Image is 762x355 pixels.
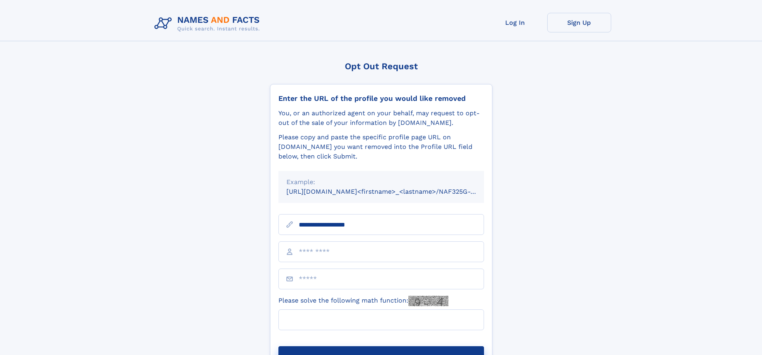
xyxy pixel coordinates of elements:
a: Log In [483,13,547,32]
div: Opt Out Request [270,61,492,71]
img: Logo Names and Facts [151,13,266,34]
a: Sign Up [547,13,611,32]
div: You, or an authorized agent on your behalf, may request to opt-out of the sale of your informatio... [278,108,484,128]
label: Please solve the following math function: [278,296,448,306]
div: Enter the URL of the profile you would like removed [278,94,484,103]
div: Example: [286,177,476,187]
div: Please copy and paste the specific profile page URL on [DOMAIN_NAME] you want removed into the Pr... [278,132,484,161]
small: [URL][DOMAIN_NAME]<firstname>_<lastname>/NAF325G-xxxxxxxx [286,188,499,195]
